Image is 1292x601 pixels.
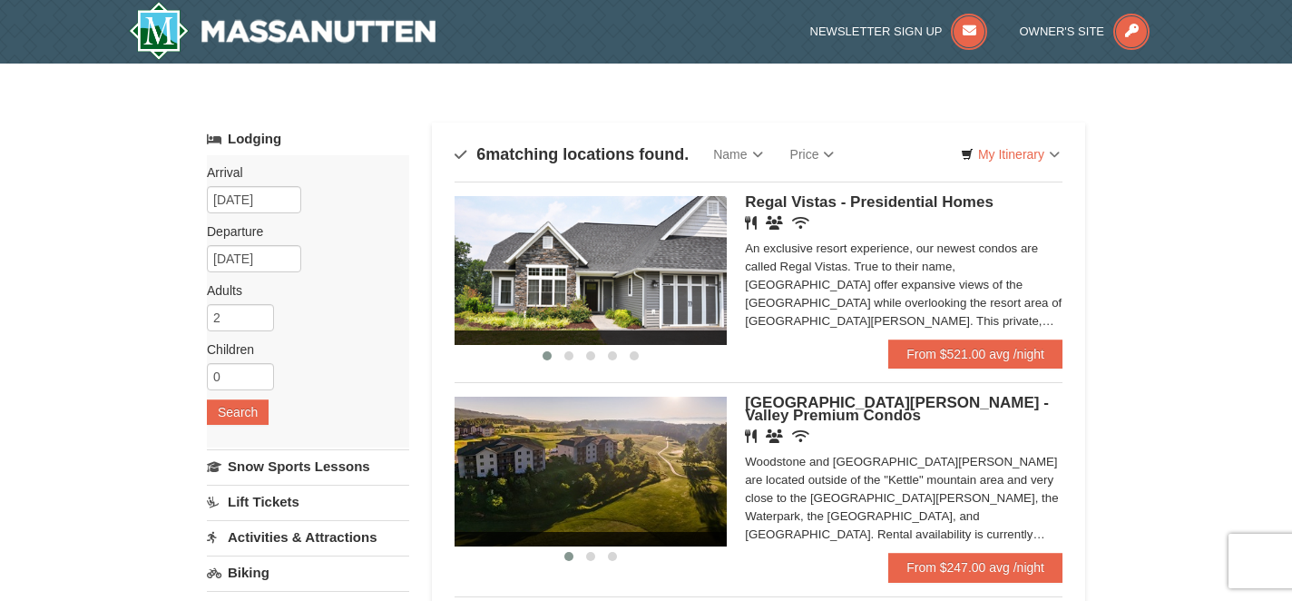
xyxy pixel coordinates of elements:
[745,216,757,230] i: Restaurant
[777,136,848,172] a: Price
[745,453,1062,544] div: Woodstone and [GEOGRAPHIC_DATA][PERSON_NAME] are located outside of the "Kettle" mountain area an...
[745,429,757,443] i: Restaurant
[792,216,809,230] i: Wireless Internet (free)
[207,281,396,300] label: Adults
[207,485,409,518] a: Lift Tickets
[888,553,1062,582] a: From $247.00 avg /night
[207,222,396,241] label: Departure
[745,240,1062,330] div: An exclusive resort experience, our newest condos are called Regal Vistas. True to their name, [G...
[1020,25,1150,38] a: Owner's Site
[207,449,409,483] a: Snow Sports Lessons
[207,556,409,589] a: Biking
[207,520,409,554] a: Activities & Attractions
[207,123,409,155] a: Lodging
[207,399,269,425] button: Search
[700,136,776,172] a: Name
[810,25,943,38] span: Newsletter Sign Up
[792,429,809,443] i: Wireless Internet (free)
[455,145,689,163] h4: matching locations found.
[949,141,1072,168] a: My Itinerary
[129,2,436,60] img: Massanutten Resort Logo
[1020,25,1105,38] span: Owner's Site
[745,193,993,211] span: Regal Vistas - Presidential Homes
[810,25,988,38] a: Newsletter Sign Up
[888,340,1062,369] a: From $521.00 avg /night
[207,163,396,182] label: Arrival
[207,340,396,359] label: Children
[766,429,783,443] i: Banquet Facilities
[476,145,485,163] span: 6
[766,216,783,230] i: Banquet Facilities
[129,2,436,60] a: Massanutten Resort
[745,394,1049,424] span: [GEOGRAPHIC_DATA][PERSON_NAME] - Valley Premium Condos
